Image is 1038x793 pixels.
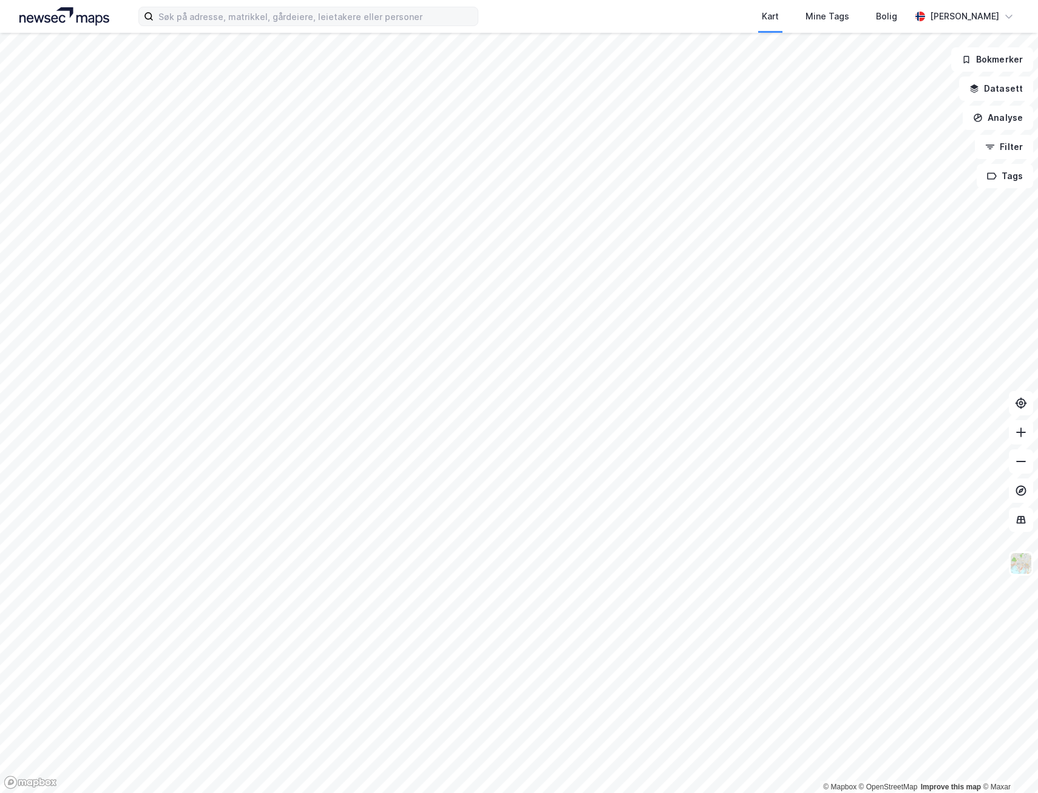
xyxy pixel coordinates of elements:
[823,783,857,791] a: Mapbox
[921,783,981,791] a: Improve this map
[975,135,1033,159] button: Filter
[19,7,109,26] img: logo.a4113a55bc3d86da70a041830d287a7e.svg
[859,783,918,791] a: OpenStreetMap
[806,9,849,24] div: Mine Tags
[963,106,1033,130] button: Analyse
[4,775,57,789] a: Mapbox homepage
[1009,552,1033,575] img: Z
[977,735,1038,793] iframe: Chat Widget
[959,77,1033,101] button: Datasett
[762,9,779,24] div: Kart
[951,47,1033,72] button: Bokmerker
[977,164,1033,188] button: Tags
[930,9,999,24] div: [PERSON_NAME]
[154,7,478,26] input: Søk på adresse, matrikkel, gårdeiere, leietakere eller personer
[876,9,897,24] div: Bolig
